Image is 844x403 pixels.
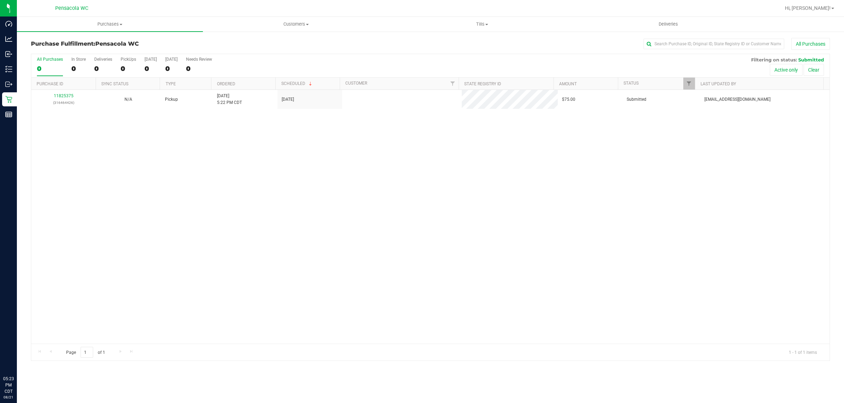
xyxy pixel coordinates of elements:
[281,81,313,86] a: Scheduled
[559,81,577,86] a: Amount
[37,65,63,73] div: 0
[624,81,639,86] a: Status
[5,66,12,73] inline-svg: Inventory
[389,17,575,32] a: Tills
[785,5,831,11] span: Hi, [PERSON_NAME]!
[562,96,575,103] span: $75.00
[71,65,86,73] div: 0
[644,39,784,49] input: Search Purchase ID, Original ID, State Registry ID or Customer Name...
[203,17,389,32] a: Customers
[17,21,203,27] span: Purchases
[751,57,797,62] span: Filtering on status:
[464,81,501,86] a: State Registry ID
[31,41,297,47] h3: Purchase Fulfillment:
[345,81,367,86] a: Customer
[798,57,824,62] span: Submitted
[3,376,14,395] p: 05:23 PM CDT
[94,57,112,62] div: Deliveries
[71,57,86,62] div: In Store
[5,111,12,118] inline-svg: Reports
[60,347,111,358] span: Page of 1
[121,57,136,62] div: PickUps
[282,96,294,103] span: [DATE]
[94,65,112,73] div: 0
[5,51,12,58] inline-svg: Inbound
[804,64,824,76] button: Clear
[37,57,63,62] div: All Purchases
[55,5,88,11] span: Pensacola WC
[124,97,132,102] span: Not Applicable
[791,38,830,50] button: All Purchases
[186,57,212,62] div: Needs Review
[124,96,132,103] button: N/A
[783,347,823,357] span: 1 - 1 of 1 items
[165,57,178,62] div: [DATE]
[95,40,139,47] span: Pensacola WC
[5,20,12,27] inline-svg: Dashboard
[217,93,242,106] span: [DATE] 5:22 PM CDT
[17,17,203,32] a: Purchases
[37,81,63,86] a: Purchase ID
[217,81,235,86] a: Ordered
[36,99,92,106] p: (316464426)
[186,65,212,73] div: 0
[701,81,736,86] a: Last Updated By
[145,57,157,62] div: [DATE]
[121,65,136,73] div: 0
[145,65,157,73] div: 0
[7,347,28,368] iframe: Resource center
[5,81,12,88] inline-svg: Outbound
[165,65,178,73] div: 0
[5,35,12,42] inline-svg: Analytics
[5,96,12,103] inline-svg: Retail
[101,81,128,86] a: Sync Status
[649,21,688,27] span: Deliveries
[81,347,93,358] input: 1
[389,21,575,27] span: Tills
[54,93,73,98] a: 11825375
[704,96,771,103] span: [EMAIL_ADDRESS][DOMAIN_NAME]
[203,21,389,27] span: Customers
[770,64,803,76] button: Active only
[166,81,176,86] a: Type
[165,96,178,103] span: Pickup
[447,78,458,90] a: Filter
[627,96,646,103] span: Submitted
[683,78,695,90] a: Filter
[3,395,14,400] p: 08/21
[575,17,761,32] a: Deliveries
